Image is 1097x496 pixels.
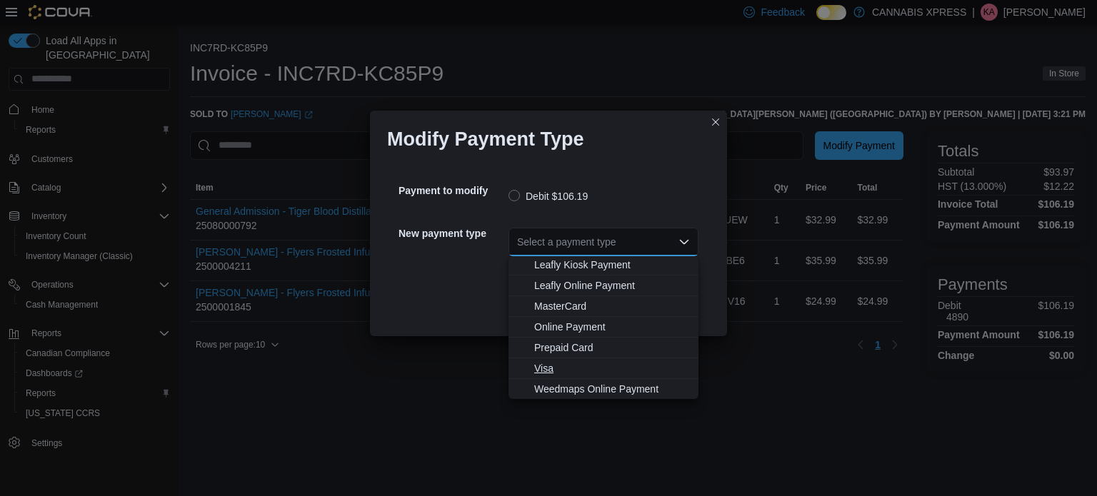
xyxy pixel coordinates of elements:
button: Closes this modal window [707,113,724,131]
input: Accessible screen reader label [517,233,519,250]
h5: Payment to modify [399,176,506,205]
span: Leafly Kiosk Payment [534,258,690,272]
h1: Modify Payment Type [387,128,584,151]
span: Weedmaps Online Payment [534,382,690,396]
label: Debit $106.19 [509,188,588,205]
button: Leafly Kiosk Payment [509,255,698,275]
button: Online Payment [509,317,698,338]
button: Visa [509,358,698,379]
span: MasterCard [534,299,690,313]
span: Prepaid Card [534,340,690,355]
span: Visa [534,361,690,375]
button: Leafly Online Payment [509,275,698,296]
div: Choose from the following options [509,131,698,400]
button: MasterCard [509,296,698,317]
span: Leafly Online Payment [534,278,690,293]
span: Online Payment [534,320,690,334]
h5: New payment type [399,219,506,248]
button: Prepaid Card [509,338,698,358]
button: Weedmaps Online Payment [509,379,698,400]
button: Close list of options [678,236,690,248]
